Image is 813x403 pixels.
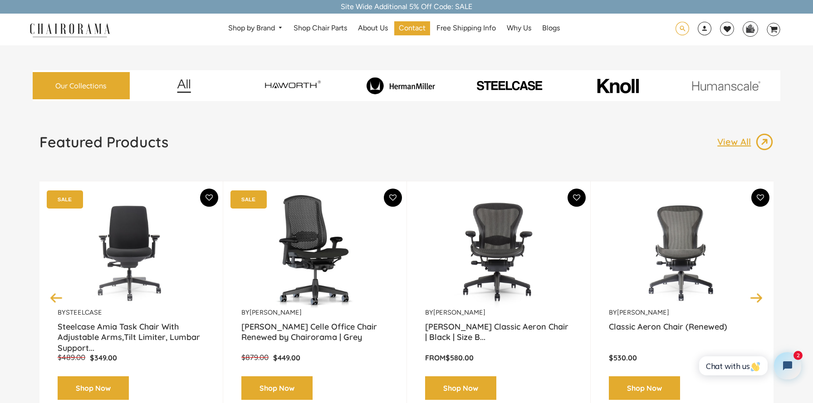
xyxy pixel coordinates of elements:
p: by [241,308,388,317]
span: Free Shipping Info [436,24,496,33]
a: View All [717,133,774,151]
img: chairorama [24,22,115,38]
img: Herman Miller Celle Office Chair Renewed by Chairorama | Grey - chairorama [241,195,388,308]
button: Add To Wishlist [200,189,218,207]
span: About Us [358,24,388,33]
nav: DesktopNavigation [154,21,634,38]
h1: Featured Products [39,133,168,151]
a: Shop Now [425,376,496,400]
span: $449.00 [273,353,300,362]
button: Next [749,290,764,306]
a: Shop Now [609,376,680,400]
span: $489.00 [58,353,85,362]
text: SALE [58,196,72,202]
span: $349.00 [90,353,117,362]
a: [PERSON_NAME] [617,308,669,316]
span: $530.00 [609,353,637,362]
a: Classic Aeron Chair (Renewed) [609,321,756,344]
a: Why Us [502,21,536,35]
img: image_7_14f0750b-d084-457f-979a-a1ab9f6582c4.png [240,73,345,97]
img: image_10_1.png [577,78,659,94]
iframe: Tidio Chat [689,345,809,387]
a: Free Shipping Info [432,21,500,35]
button: Add To Wishlist [384,189,402,207]
a: Contact [394,21,430,35]
text: SALE [241,196,255,202]
a: Herman Miller Classic Aeron Chair | Black | Size B (Renewed) - chairorama Herman Miller Classic A... [425,195,572,308]
a: [PERSON_NAME] Celle Office Chair Renewed by Chairorama | Grey [241,321,388,344]
p: View All [717,136,755,148]
a: [PERSON_NAME] [250,308,302,316]
img: PHOTO-2024-07-09-00-53-10-removebg-preview.png [457,79,562,92]
a: Shop by Brand [224,21,288,35]
img: image_12.png [159,79,209,93]
a: Shop Chair Parts [289,21,352,35]
a: Shop Now [241,376,313,400]
button: Add To Wishlist [751,189,769,207]
span: Why Us [507,24,531,33]
p: by [425,308,572,317]
p: by [609,308,756,317]
a: Classic Aeron Chair (Renewed) - chairorama Classic Aeron Chair (Renewed) - chairorama [609,195,756,308]
img: image_11.png [674,81,779,91]
img: WhatsApp_Image_2024-07-12_at_16.23.01.webp [743,22,757,35]
span: $580.00 [446,353,474,362]
span: Contact [399,24,426,33]
a: Steelcase [66,308,102,316]
a: Blogs [538,21,564,35]
a: [PERSON_NAME] Classic Aeron Chair | Black | Size B... [425,321,572,344]
a: Herman Miller Celle Office Chair Renewed by Chairorama | Grey - chairorama Herman Miller Celle Of... [241,195,388,308]
a: Amia Chair by chairorama.com Renewed Amia Chair chairorama.com [58,195,205,308]
p: From [425,353,572,363]
img: Amia Chair by chairorama.com [58,195,205,308]
a: Our Collections [33,72,130,100]
span: $879.00 [241,353,269,362]
p: by [58,308,205,317]
button: Add To Wishlist [568,189,586,207]
a: [PERSON_NAME] [433,308,485,316]
a: Steelcase Amia Task Chair With Adjustable Arms,Tilt Limiter, Lumbar Support... [58,321,205,344]
img: Herman Miller Classic Aeron Chair | Black | Size B (Renewed) - chairorama [425,195,572,308]
span: Blogs [542,24,560,33]
span: Shop Chair Parts [294,24,347,33]
img: image_13.png [755,133,774,151]
a: Shop Now [58,376,129,400]
button: Previous [49,290,64,306]
a: Featured Products [39,133,168,158]
a: About Us [353,21,392,35]
img: Classic Aeron Chair (Renewed) - chairorama [609,195,756,308]
img: image_8_173eb7e0-7579-41b4-bc8e-4ba0b8ba93e8.png [348,77,453,94]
